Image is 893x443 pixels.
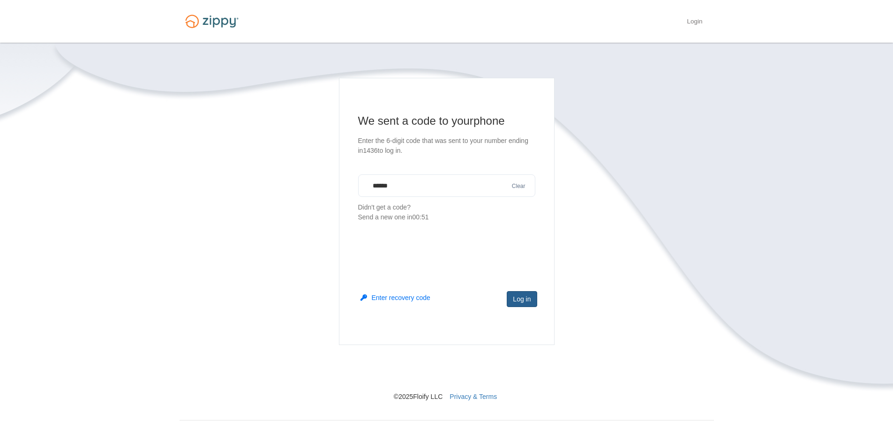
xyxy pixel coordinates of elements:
[450,393,497,400] a: Privacy & Terms
[507,291,537,307] button: Log in
[180,10,244,32] img: Logo
[180,345,714,401] nav: © 2025 Floify LLC
[358,212,535,222] div: Send a new one in 00:51
[509,182,528,191] button: Clear
[687,18,702,27] a: Login
[358,203,535,222] p: Didn't get a code?
[358,113,535,128] h1: We sent a code to your phone
[358,136,535,156] p: Enter the 6-digit code that was sent to your number ending in 1436 to log in.
[360,293,430,302] button: Enter recovery code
